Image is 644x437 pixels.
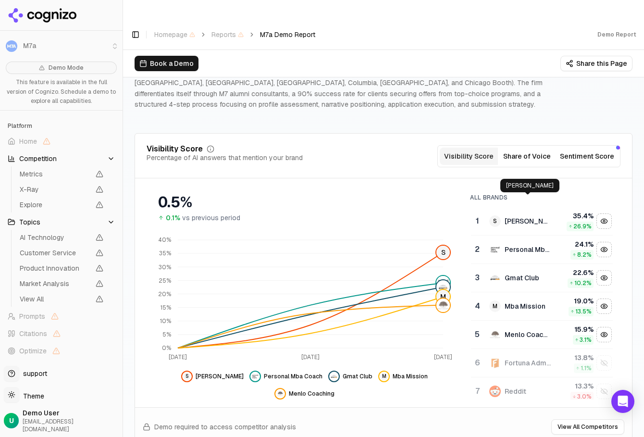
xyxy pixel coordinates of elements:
span: vs previous period [182,213,240,223]
div: 19.0 % [558,296,594,306]
div: 5 [475,329,479,340]
img: personal mba coach [436,276,450,289]
button: Visibility Score [440,148,498,165]
img: gmat club [436,280,450,294]
div: 35.4 % [558,211,594,221]
p: [PERSON_NAME] [506,182,554,189]
span: Market Analysis [20,279,90,288]
img: personal mba coach [489,244,501,255]
span: Demo User [23,408,119,418]
div: Personal Mba Coach [505,245,551,254]
span: 26.9 % [573,223,592,230]
tr: 5menlo coachingMenlo Coaching15.9%3.1%Hide menlo coaching data [471,321,613,349]
div: 2 [475,244,479,255]
button: Topics [4,214,119,230]
button: Book a Demo [135,56,198,71]
tspan: [DATE] [301,353,320,361]
span: Prompts [19,312,45,321]
p: M7A specializes in MBA admissions consulting for applicants targeting elite M7 business schools (... [135,66,565,110]
div: 13.3 % [558,381,594,391]
button: Share this Page [560,56,632,71]
tr: 2personal mba coachPersonal Mba Coach24.1%8.2%Hide personal mba coach data [471,236,613,264]
button: Competition [4,151,119,166]
span: Topics [19,217,40,227]
tr: 4MMba Mission19.0%13.5%Hide mba mission data [471,292,613,321]
img: personal mba coach [251,373,259,380]
span: Mba Mission [393,373,428,380]
button: Show fortuna admissions data [596,355,612,371]
span: 8.2 % [577,251,592,259]
span: Personal Mba Coach [264,373,322,380]
span: Metrics [20,169,90,179]
div: 15.9 % [558,325,594,334]
tr: 6fortuna admissionsFortuna Admissions13.8%1.1%Show fortuna admissions data [471,349,613,377]
button: Toolbox [4,361,119,376]
span: Reports [211,30,244,39]
div: 0.5% [158,194,451,211]
button: Hide stacy blackman data [181,371,244,382]
div: [PERSON_NAME] [505,216,551,226]
div: 24.1 % [558,239,594,249]
tr: 3gmat clubGmat Club22.6%10.2%Hide gmat club data [471,264,613,292]
div: Menlo Coaching [505,330,551,339]
img: gmat club [489,272,501,284]
div: 4 [475,300,479,312]
button: Hide menlo coaching data [274,388,334,400]
nav: breadcrumb [154,30,315,39]
div: 1 [475,215,479,227]
button: Hide mba mission data [378,371,428,382]
p: This feature is available in the full version of Cognizo. Schedule a demo to explore all capabili... [6,78,117,106]
span: Customer Service [20,248,90,258]
span: support [19,369,47,378]
span: Optimize [19,346,47,356]
button: Hide stacy blackman data [596,213,612,229]
span: M [380,373,388,380]
span: M [489,300,501,312]
img: menlo coaching [276,390,284,398]
span: [PERSON_NAME] [196,373,244,380]
tspan: 30% [159,263,171,271]
span: 3.0 % [577,393,592,400]
img: reddit [489,386,501,397]
tspan: 15% [161,304,171,312]
div: Mba Mission [505,301,545,311]
tspan: 0% [162,344,171,352]
div: Percentage of AI answers that mention your brand [147,153,303,162]
img: menlo coaching [436,299,450,312]
div: 6 [475,357,479,369]
div: Demo Report [597,31,636,38]
button: Hide gmat club data [328,371,372,382]
span: Homepage [154,30,195,39]
div: 13.8 % [558,353,594,362]
span: Citations [19,329,47,338]
div: 22.6 % [558,268,594,277]
div: Reddit [505,387,526,396]
img: menlo coaching [489,329,501,340]
button: Hide personal mba coach data [249,371,322,382]
tr: 7redditReddit13.3%3.0%Show reddit data [471,377,613,406]
div: 3 [475,272,479,284]
div: Gmat Club [505,273,539,283]
span: 0.1% [166,213,180,223]
button: Share of Voice [498,148,556,165]
span: Menlo Coaching [289,390,334,398]
span: S [436,246,450,259]
tspan: [DATE] [434,353,452,361]
span: Home [19,137,37,146]
span: S [183,373,191,380]
div: 7 [475,386,479,397]
tspan: 5% [162,331,171,338]
tspan: 25% [159,277,171,285]
span: 3.1 % [580,336,592,344]
button: Hide personal mba coach data [596,242,612,257]
span: 10.2 % [574,279,592,287]
img: fortuna admissions [489,357,501,369]
button: View All Competitors [551,419,624,435]
div: Visibility Score [147,145,203,153]
span: 13.5 % [575,308,592,315]
span: U [9,416,14,425]
span: Explore [20,200,90,210]
span: Product Innovation [20,263,90,273]
button: Hide mba mission data [596,299,612,314]
span: M7a Demo Report [260,30,315,39]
